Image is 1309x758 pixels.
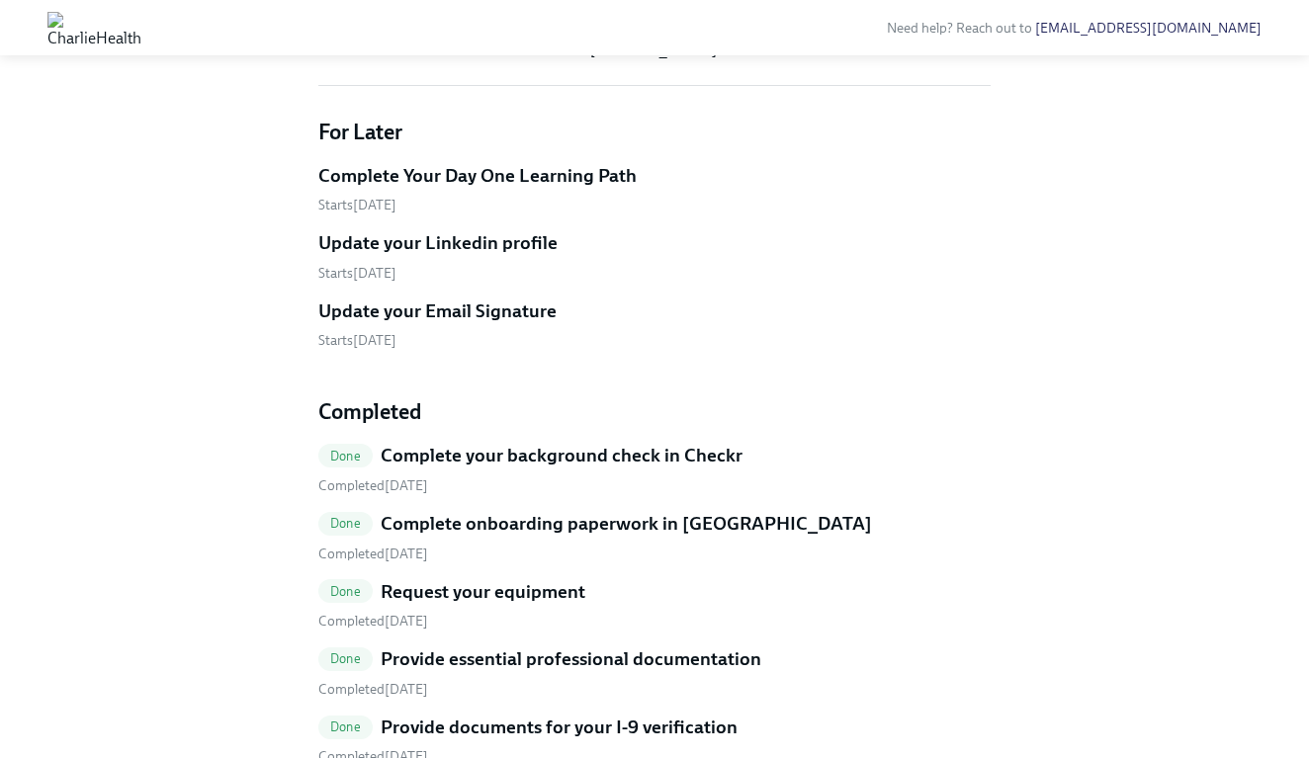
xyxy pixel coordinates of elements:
a: Update your Linkedin profileStarts[DATE] [318,230,991,283]
a: DoneProvide essential professional documentation Completed[DATE] [318,646,991,699]
span: Thursday, September 4th 2025, 10:10 am [318,613,428,630]
span: Done [318,516,373,531]
span: Need help? Reach out to [887,20,1262,37]
h5: Provide essential professional documentation [381,646,761,672]
span: Done [318,584,373,599]
em: If you're having trouble with any of this, please get in touch with IT [EMAIL_ADDRESS][DOMAIN_NAME] [361,19,948,59]
a: Complete Your Day One Learning PathStarts[DATE] [318,163,991,215]
span: Done [318,651,373,666]
h5: Provide documents for your I-9 verification [381,715,738,740]
h5: Request your equipment [381,579,585,605]
span: Monday, September 22nd 2025, 10:00 am [318,332,396,349]
h5: Complete your background check in Checkr [381,443,742,468]
h5: Update your Linkedin profile [318,230,558,256]
a: DoneComplete your background check in Checkr Completed[DATE] [318,443,991,495]
span: Done [318,719,373,734]
h4: For Later [318,118,991,147]
a: DoneComplete onboarding paperwork in [GEOGRAPHIC_DATA] Completed[DATE] [318,511,991,563]
a: Update your Email SignatureStarts[DATE] [318,298,991,351]
span: Starts [DATE] [318,197,396,213]
a: DoneRequest your equipment Completed[DATE] [318,579,991,632]
h5: Complete onboarding paperwork in [GEOGRAPHIC_DATA] [381,511,872,537]
span: Thursday, September 4th 2025, 6:52 pm [318,681,428,698]
a: [EMAIL_ADDRESS][DOMAIN_NAME] [1035,20,1262,37]
span: Thursday, September 4th 2025, 12:51 pm [318,477,428,494]
h5: Complete Your Day One Learning Path [318,163,637,189]
h5: Update your Email Signature [318,298,557,324]
span: Starts [DATE] [318,265,396,282]
h4: Completed [318,397,991,427]
img: CharlieHealth [47,12,141,43]
span: Done [318,449,373,463]
span: Thursday, September 4th 2025, 12:50 pm [318,546,428,562]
